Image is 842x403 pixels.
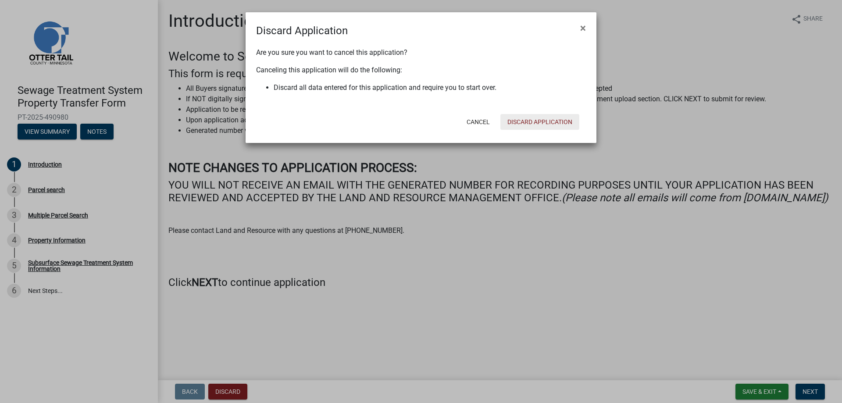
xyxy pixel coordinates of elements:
button: Discard Application [500,114,579,130]
button: Close [573,16,593,40]
p: Are you sure you want to cancel this application? [256,47,586,58]
li: Discard all data entered for this application and require you to start over. [274,82,586,93]
span: × [580,22,586,34]
p: Canceling this application will do the following: [256,65,586,75]
button: Cancel [460,114,497,130]
h4: Discard Application [256,23,348,39]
